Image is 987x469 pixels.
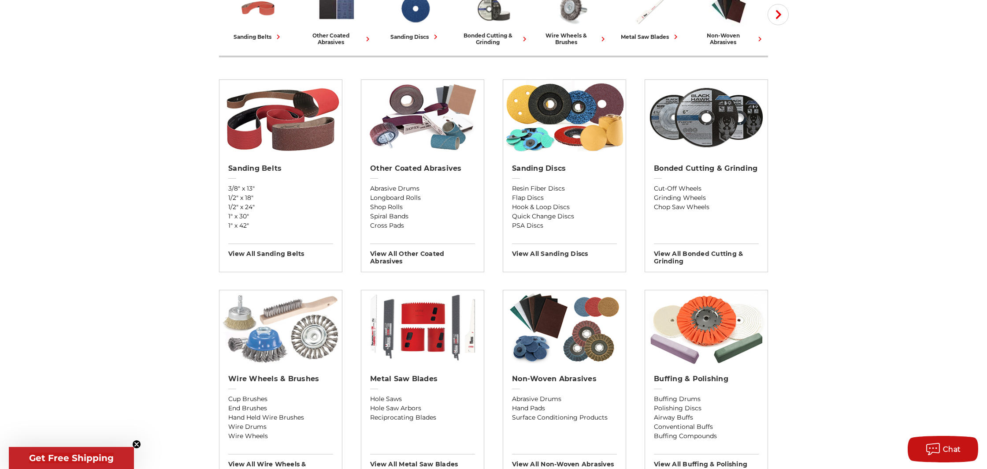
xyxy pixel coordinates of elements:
[654,431,759,441] a: Buffing Compounds
[228,221,333,230] a: 1" x 42"
[228,431,333,441] a: Wire Wheels
[512,184,617,193] a: Resin Fiber Discs
[228,404,333,413] a: End Brushes
[370,193,475,203] a: Longboard Rolls
[228,244,333,258] h3: View All sanding belts
[645,290,768,365] img: Buffing & Polishing
[654,413,759,422] a: Airway Buffs
[654,375,759,383] h2: Buffing & Polishing
[654,203,759,212] a: Chop Saw Wheels
[29,453,114,463] span: Get Free Shipping
[512,203,617,212] a: Hook & Loop Discs
[654,454,759,468] h3: View All buffing & polishing
[370,404,475,413] a: Hole Saw Arbors
[370,454,475,468] h3: View All metal saw blades
[132,440,141,449] button: Close teaser
[536,32,608,45] div: wire wheels & brushes
[621,32,680,41] div: metal saw blades
[370,413,475,422] a: Reciprocating Blades
[370,212,475,221] a: Spiral Bands
[228,422,333,431] a: Wire Drums
[908,436,978,462] button: Chat
[512,375,617,383] h2: Non-woven Abrasives
[654,244,759,265] h3: View All bonded cutting & grinding
[228,164,333,173] h2: Sanding Belts
[503,290,626,365] img: Non-woven Abrasives
[390,32,440,41] div: sanding discs
[512,394,617,404] a: Abrasive Drums
[512,413,617,422] a: Surface Conditioning Products
[458,32,529,45] div: bonded cutting & grinding
[943,445,961,454] span: Chat
[9,447,134,469] div: Get Free ShippingClose teaser
[370,184,475,193] a: Abrasive Drums
[370,203,475,212] a: Shop Rolls
[370,244,475,265] h3: View All other coated abrasives
[512,193,617,203] a: Flap Discs
[654,404,759,413] a: Polishing Discs
[370,221,475,230] a: Cross Pads
[768,4,789,25] button: Next
[654,164,759,173] h2: Bonded Cutting & Grinding
[693,32,764,45] div: non-woven abrasives
[219,290,342,365] img: Wire Wheels & Brushes
[654,394,759,404] a: Buffing Drums
[228,184,333,193] a: 3/8" x 13"
[512,244,617,258] h3: View All sanding discs
[654,184,759,193] a: Cut-Off Wheels
[228,212,333,221] a: 1" x 30"
[361,290,484,365] img: Metal Saw Blades
[512,454,617,468] h3: View All non-woven abrasives
[228,413,333,422] a: Hand Held Wire Brushes
[654,422,759,431] a: Conventional Buffs
[645,80,768,155] img: Bonded Cutting & Grinding
[654,193,759,203] a: Grinding Wheels
[370,375,475,383] h2: Metal Saw Blades
[361,80,484,155] img: Other Coated Abrasives
[228,394,333,404] a: Cup Brushes
[370,394,475,404] a: Hole Saws
[234,32,283,41] div: sanding belts
[301,32,372,45] div: other coated abrasives
[228,375,333,383] h2: Wire Wheels & Brushes
[512,212,617,221] a: Quick Change Discs
[219,80,342,155] img: Sanding Belts
[512,404,617,413] a: Hand Pads
[512,164,617,173] h2: Sanding Discs
[228,203,333,212] a: 1/2" x 24"
[503,80,626,155] img: Sanding Discs
[512,221,617,230] a: PSA Discs
[370,164,475,173] h2: Other Coated Abrasives
[228,193,333,203] a: 1/2" x 18"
